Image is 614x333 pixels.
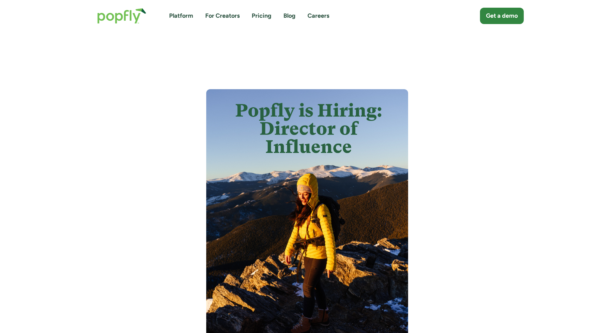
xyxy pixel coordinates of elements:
a: Blog [283,12,295,20]
a: home [91,1,153,30]
a: Platform [169,12,193,20]
div: Get a demo [486,12,518,20]
a: Careers [308,12,329,20]
a: Pricing [252,12,271,20]
a: Get a demo [480,8,524,24]
a: For Creators [205,12,240,20]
